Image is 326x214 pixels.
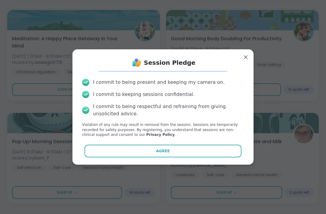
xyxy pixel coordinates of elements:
[131,57,143,69] img: ShareWell Logo
[146,133,174,137] a: Privacy Policy
[93,103,244,117] div: I commit to being respectful and refraining from giving unsolicited advice.
[93,79,225,86] div: I commit to being present and keeping my camera on.
[144,58,196,67] h1: Session Pledge
[82,122,244,137] p: Violation of any rule may result in removal from the session. Sessions are temporarily recorded f...
[93,91,195,98] div: I commit to keeping sessions confidential.
[156,148,170,154] span: Agree
[85,145,242,157] button: Agree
